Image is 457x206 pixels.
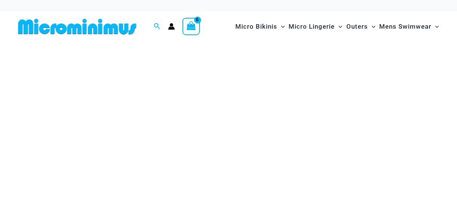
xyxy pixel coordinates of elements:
a: Micro LingerieMenu ToggleMenu Toggle [287,15,344,38]
span: Mens Swimwear [379,17,431,36]
a: Micro BikinisMenu ToggleMenu Toggle [233,15,287,38]
span: Menu Toggle [277,17,285,36]
span: Menu Toggle [368,17,375,36]
span: Micro Lingerie [289,17,335,36]
span: Micro Bikinis [235,17,277,36]
nav: Site Navigation [232,14,442,39]
a: Search icon link [154,22,161,31]
a: Account icon link [168,23,175,30]
span: Outers [346,17,368,36]
a: OutersMenu ToggleMenu Toggle [344,15,377,38]
span: Menu Toggle [431,17,439,36]
img: MM SHOP LOGO FLAT [15,18,139,35]
a: View Shopping Cart, empty [182,18,200,35]
a: Mens SwimwearMenu ToggleMenu Toggle [377,15,441,38]
span: Menu Toggle [335,17,342,36]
